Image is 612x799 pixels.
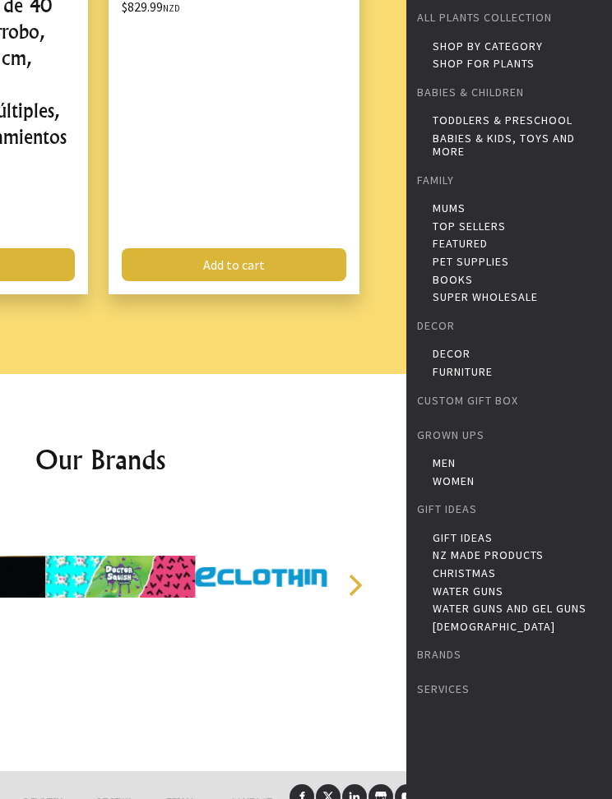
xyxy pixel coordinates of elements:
[433,347,608,360] a: Decor
[196,515,345,639] img: Eclothing
[433,474,608,487] a: Women
[406,637,612,672] a: Brands
[406,672,612,706] a: Services
[433,132,608,158] a: Babies & Kids, toys and more
[406,75,612,109] a: Babies & Children
[122,248,346,281] a: Add to cart
[433,237,608,250] a: Featured
[433,456,608,469] a: Men
[406,492,612,526] a: Gift Ideas
[433,219,608,233] a: Top Sellers
[433,584,608,598] a: Water Guns
[406,383,612,418] a: Custom Gift Box
[406,308,612,343] a: Decor
[433,602,608,615] a: Water Guns and Gel Guns
[433,531,608,544] a: Gift Ideas
[433,365,608,378] a: Furniture
[433,548,608,561] a: NZ Made Products
[433,566,608,580] a: Christmas
[433,255,608,268] a: Pet Supplies
[433,57,608,70] a: Shop for Plants
[406,418,612,452] a: Grown Ups
[406,163,612,197] a: Family
[336,567,372,603] button: Next
[433,290,608,303] a: Super Wholesale
[433,620,608,633] a: [DEMOGRAPHIC_DATA]
[433,39,608,53] a: Shop by Category
[433,113,608,127] a: Toddlers & Preschool
[433,273,608,286] a: Books
[433,201,608,215] a: Mums
[45,515,195,639] img: DOCTOR SQUISH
